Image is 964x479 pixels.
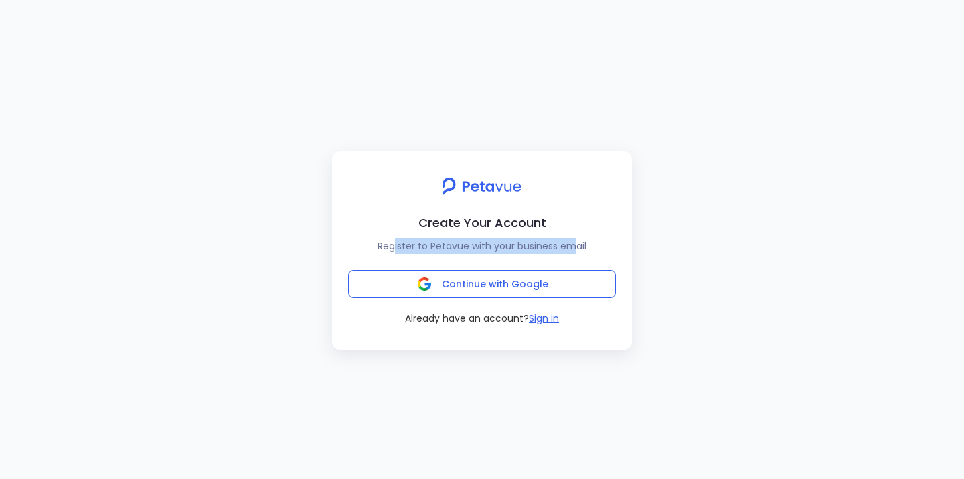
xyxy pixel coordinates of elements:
[433,170,530,202] img: petavue logo
[529,312,559,326] button: Sign in
[343,238,621,254] p: Register to Petavue with your business email
[348,270,616,298] button: Continue with Google
[442,277,548,291] span: Continue with Google
[405,312,529,325] span: Already have an account?
[343,213,621,232] h2: Create Your Account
